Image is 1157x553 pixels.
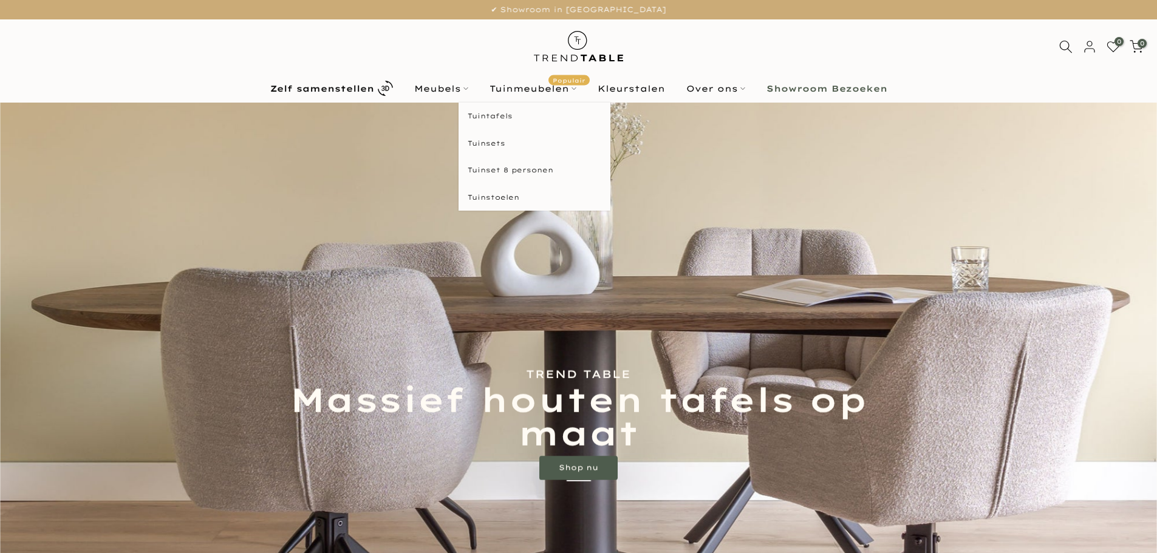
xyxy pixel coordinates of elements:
a: Meubels [403,81,479,96]
b: Zelf samenstellen [270,84,374,93]
p: ✔ Showroom in [GEOGRAPHIC_DATA] [15,3,1142,16]
a: Tuinsets [459,130,610,157]
a: Tuintafels [459,103,610,130]
img: trend-table [525,19,632,73]
a: 0 [1107,40,1120,53]
a: Showroom Bezoeken [756,81,898,96]
a: Tuinstoelen [459,184,610,211]
a: Tuinset 8 personen [459,157,610,184]
span: 0 [1138,39,1147,48]
span: 0 [1114,37,1124,46]
span: Populair [548,75,590,85]
iframe: toggle-frame [1,491,62,552]
a: TuinmeubelenPopulair [479,81,587,96]
a: 0 [1130,40,1143,53]
b: Showroom Bezoeken [766,84,887,93]
a: Zelf samenstellen [259,78,403,99]
a: Kleurstalen [587,81,675,96]
a: Over ons [675,81,756,96]
a: Shop nu [539,456,618,480]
